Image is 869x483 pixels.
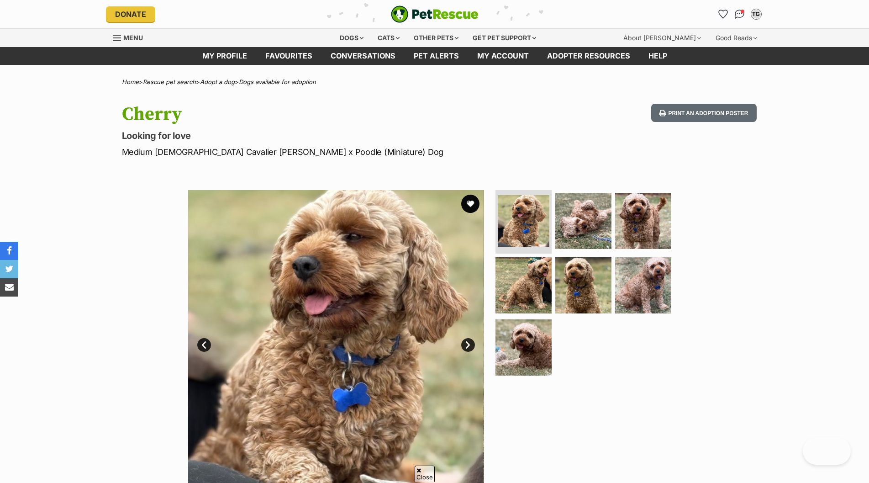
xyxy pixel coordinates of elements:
[555,193,611,249] img: Photo of Cherry
[333,29,370,47] div: Dogs
[193,47,256,65] a: My profile
[99,79,770,85] div: > > >
[735,10,744,19] img: chat-41dd97257d64d25036548639549fe6c8038ab92f7586957e7f3b1b290dea8141.svg
[615,257,671,313] img: Photo of Cherry
[200,78,235,85] a: Adopt a dog
[803,437,851,465] iframe: Help Scout Beacon - Open
[461,195,479,213] button: favourite
[716,7,731,21] a: Favourites
[538,47,639,65] a: Adopter resources
[617,29,707,47] div: About [PERSON_NAME]
[495,319,552,376] img: Photo of Cherry
[639,47,676,65] a: Help
[749,7,764,21] button: My account
[123,34,143,42] span: Menu
[122,129,508,142] p: Looking for love
[391,5,479,23] a: PetRescue
[143,78,196,85] a: Rescue pet search
[752,10,761,19] div: TG
[716,7,764,21] ul: Account quick links
[321,47,405,65] a: conversations
[122,146,508,158] p: Medium [DEMOGRAPHIC_DATA] Cavalier [PERSON_NAME] x Poodle (Miniature) Dog
[466,29,542,47] div: Get pet support
[555,257,611,313] img: Photo of Cherry
[651,104,756,122] button: Print an adoption poster
[732,7,747,21] a: Conversations
[256,47,321,65] a: Favourites
[495,257,552,313] img: Photo of Cherry
[197,338,211,352] a: Prev
[106,6,155,22] a: Donate
[113,29,149,45] a: Menu
[405,47,468,65] a: Pet alerts
[461,338,475,352] a: Next
[239,78,316,85] a: Dogs available for adoption
[709,29,764,47] div: Good Reads
[371,29,406,47] div: Cats
[122,78,139,85] a: Home
[415,466,435,482] span: Close
[615,193,671,249] img: Photo of Cherry
[498,195,549,247] img: Photo of Cherry
[407,29,465,47] div: Other pets
[468,47,538,65] a: My account
[122,104,508,125] h1: Cherry
[391,5,479,23] img: logo-e224e6f780fb5917bec1dbf3a21bbac754714ae5b6737aabdf751b685950b380.svg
